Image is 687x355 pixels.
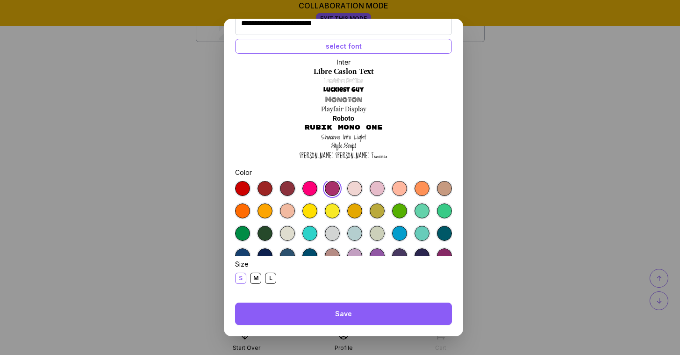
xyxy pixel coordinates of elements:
[333,114,354,123] a: Roboto
[325,95,362,104] a: Monoton
[321,132,366,142] a: Shadows Into Light
[336,58,351,67] a: Inter
[324,76,363,86] a: Londrina Outline
[331,142,356,151] a: Style Script
[323,86,364,95] a: Luckiest Guy
[300,151,387,160] a: [PERSON_NAME] [PERSON_NAME] Francisco
[265,273,276,284] div: L
[235,260,452,269] div: Size
[250,273,261,284] div: M
[321,104,366,114] a: Playfair Display
[235,168,452,177] div: Color
[235,273,246,284] div: S
[304,123,383,132] a: Rubik Mono One
[235,303,452,325] button: Save
[235,39,452,54] div: select font
[314,67,374,76] a: Libre Caslon Text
